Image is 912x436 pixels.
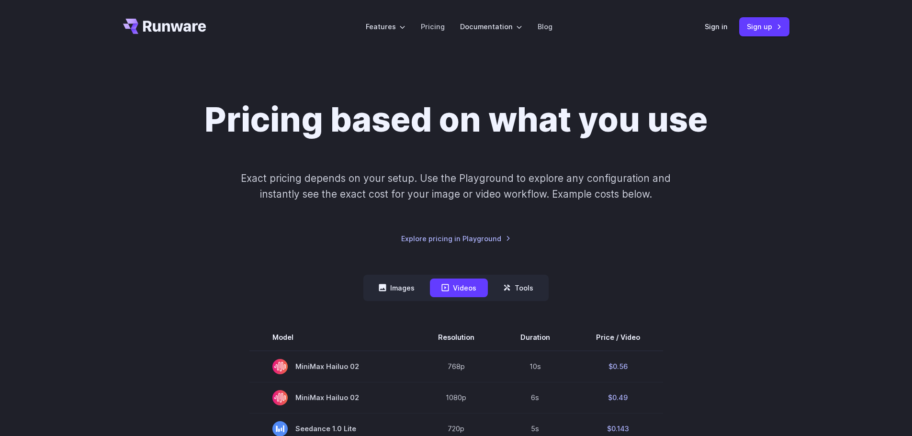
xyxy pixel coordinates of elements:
[415,382,497,413] td: 1080p
[573,324,663,351] th: Price / Video
[204,100,708,140] h1: Pricing based on what you use
[573,351,663,382] td: $0.56
[430,279,488,297] button: Videos
[223,170,689,202] p: Exact pricing depends on your setup. Use the Playground to explore any configuration and instantl...
[573,382,663,413] td: $0.49
[366,21,405,32] label: Features
[415,324,497,351] th: Resolution
[739,17,789,36] a: Sign up
[401,233,511,244] a: Explore pricing in Playground
[705,21,728,32] a: Sign in
[492,279,545,297] button: Tools
[497,324,573,351] th: Duration
[415,351,497,382] td: 768p
[497,382,573,413] td: 6s
[249,324,415,351] th: Model
[272,390,392,405] span: MiniMax Hailuo 02
[497,351,573,382] td: 10s
[272,359,392,374] span: MiniMax Hailuo 02
[538,21,552,32] a: Blog
[123,19,206,34] a: Go to /
[460,21,522,32] label: Documentation
[421,21,445,32] a: Pricing
[367,279,426,297] button: Images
